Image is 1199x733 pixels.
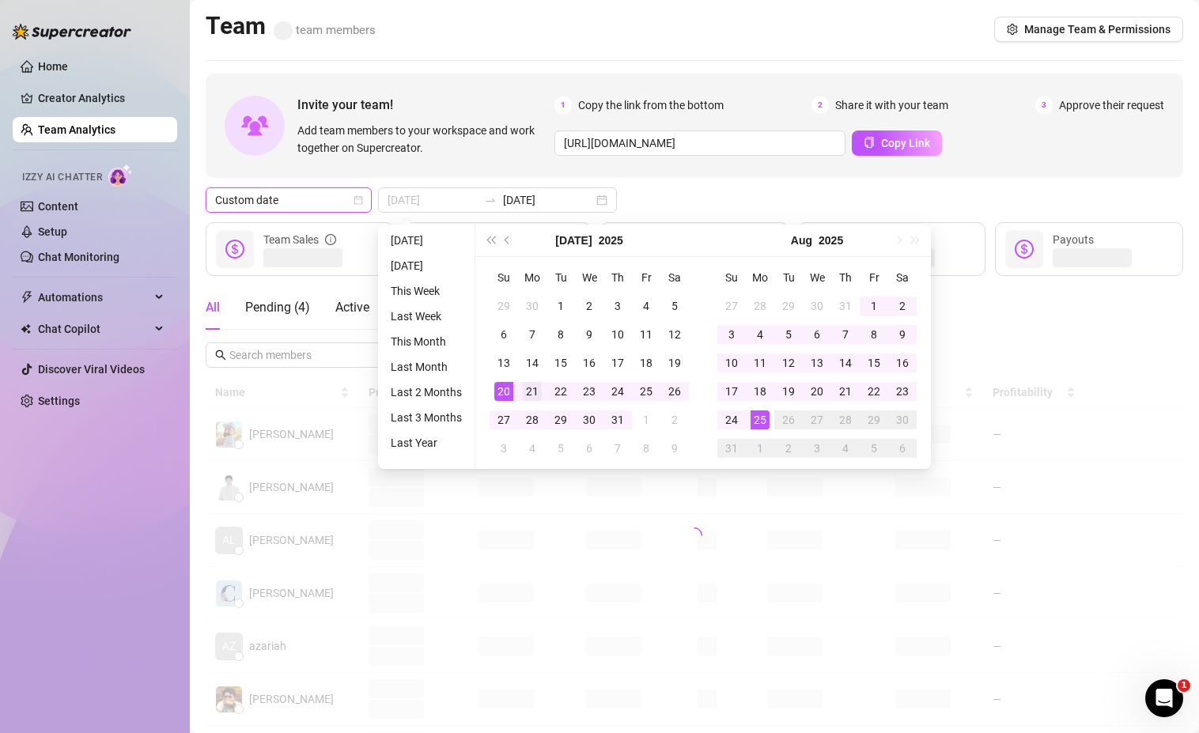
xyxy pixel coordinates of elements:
div: 5 [665,297,684,315]
div: 15 [551,353,570,372]
span: swap-right [484,194,497,206]
span: Add team members to your workspace and work together on Supercreator. [297,122,548,157]
button: Choose a month [555,225,592,256]
div: 5 [864,439,883,458]
button: Manage Team & Permissions [994,17,1183,42]
td: 2025-07-08 [547,320,575,349]
td: 2025-07-29 [547,406,575,434]
div: 13 [494,353,513,372]
td: 2025-07-14 [518,349,547,377]
th: Fr [860,263,888,292]
div: 18 [637,353,656,372]
a: Chat Monitoring [38,251,119,263]
div: 16 [893,353,912,372]
div: 30 [893,410,912,429]
div: 21 [836,382,855,401]
span: Custom date [215,188,362,212]
td: 2025-07-02 [575,292,603,320]
div: 26 [665,382,684,401]
div: 24 [608,382,627,401]
span: to [484,194,497,206]
td: 2025-08-02 [660,406,689,434]
div: 31 [836,297,855,315]
td: 2025-08-04 [746,320,774,349]
div: 15 [864,353,883,372]
td: 2025-07-31 [831,292,860,320]
td: 2025-08-09 [660,434,689,463]
td: 2025-07-18 [632,349,660,377]
th: We [575,263,603,292]
span: setting [1007,24,1018,35]
div: 8 [551,325,570,344]
div: 19 [779,382,798,401]
div: 14 [523,353,542,372]
td: 2025-08-26 [774,406,803,434]
td: 2025-08-21 [831,377,860,406]
li: Last Week [384,307,468,326]
td: 2025-07-26 [660,377,689,406]
span: Izzy AI Chatter [22,170,102,185]
div: 23 [893,382,912,401]
td: 2025-08-13 [803,349,831,377]
td: 2025-08-17 [717,377,746,406]
div: 4 [523,439,542,458]
th: Th [831,263,860,292]
a: Discover Viral Videos [38,363,145,376]
div: 30 [808,297,826,315]
span: search [215,349,226,361]
td: 2025-08-08 [632,434,660,463]
img: logo-BBDzfeDw.svg [13,24,131,40]
li: Last Month [384,357,468,376]
span: team members [274,23,376,37]
td: 2025-08-06 [575,434,603,463]
td: 2025-08-31 [717,434,746,463]
td: 2025-08-20 [803,377,831,406]
div: 9 [580,325,599,344]
div: 30 [523,297,542,315]
td: 2025-08-30 [888,406,917,434]
td: 2025-08-04 [518,434,547,463]
div: 7 [523,325,542,344]
div: 1 [864,297,883,315]
div: 2 [779,439,798,458]
div: 26 [779,410,798,429]
span: Chat Copilot [38,316,150,342]
div: 25 [751,410,770,429]
span: 3 [1035,96,1053,114]
div: 24 [722,410,741,429]
button: Previous month (PageUp) [499,225,516,256]
li: Last 3 Months [384,408,468,427]
td: 2025-07-17 [603,349,632,377]
li: This Month [384,332,468,351]
span: 1 [554,96,572,114]
td: 2025-07-27 [717,292,746,320]
span: dollar-circle [225,240,244,259]
div: 1 [637,410,656,429]
td: 2025-07-30 [575,406,603,434]
span: 1 [1178,679,1190,692]
div: 20 [808,382,826,401]
div: 20 [494,382,513,401]
th: Sa [660,263,689,292]
div: 3 [722,325,741,344]
span: Copy the link from the bottom [578,96,724,114]
td: 2025-08-16 [888,349,917,377]
span: info-circle [325,231,336,248]
div: 21 [523,382,542,401]
div: 17 [608,353,627,372]
div: 6 [808,325,826,344]
div: 22 [551,382,570,401]
div: 3 [494,439,513,458]
div: 28 [836,410,855,429]
span: 2 [811,96,829,114]
div: 25 [637,382,656,401]
td: 2025-09-01 [746,434,774,463]
td: 2025-07-07 [518,320,547,349]
div: 1 [751,439,770,458]
div: 10 [722,353,741,372]
td: 2025-08-12 [774,349,803,377]
button: Choose a year [819,225,843,256]
td: 2025-07-23 [575,377,603,406]
td: 2025-08-05 [547,434,575,463]
td: 2025-09-02 [774,434,803,463]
